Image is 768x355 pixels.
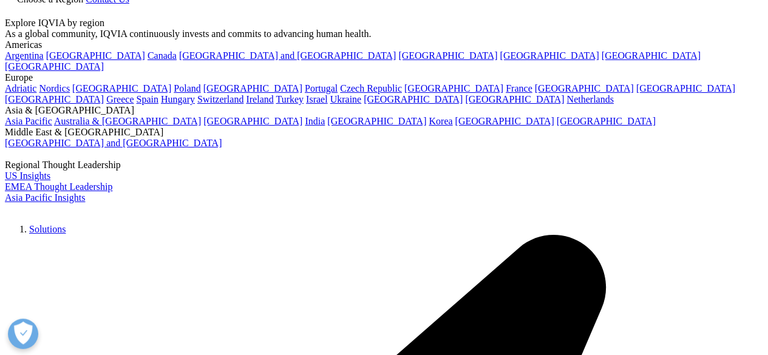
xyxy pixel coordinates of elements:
[106,94,134,104] a: Greece
[306,94,328,104] a: Israel
[161,94,195,104] a: Hungary
[246,94,273,104] a: Ireland
[465,94,564,104] a: [GEOGRAPHIC_DATA]
[8,319,38,349] button: Open Preferences
[39,83,70,93] a: Nordics
[5,181,112,192] a: EMEA Thought Leadership
[136,94,158,104] a: Spain
[455,116,554,126] a: [GEOGRAPHIC_DATA]
[203,116,302,126] a: [GEOGRAPHIC_DATA]
[5,171,50,181] a: US Insights
[364,94,463,104] a: [GEOGRAPHIC_DATA]
[179,50,396,61] a: [GEOGRAPHIC_DATA] and [GEOGRAPHIC_DATA]
[5,105,763,116] div: Asia & [GEOGRAPHIC_DATA]
[5,127,763,138] div: Middle East & [GEOGRAPHIC_DATA]
[203,83,302,93] a: [GEOGRAPHIC_DATA]
[5,18,763,29] div: Explore IQVIA by region
[327,116,426,126] a: [GEOGRAPHIC_DATA]
[566,94,613,104] a: Netherlands
[276,94,304,104] a: Turkey
[557,116,656,126] a: [GEOGRAPHIC_DATA]
[5,160,763,171] div: Regional Thought Leadership
[305,83,338,93] a: Portugal
[305,116,325,126] a: India
[5,50,44,61] a: Argentina
[506,83,532,93] a: France
[636,83,735,93] a: [GEOGRAPHIC_DATA]
[5,138,222,148] a: [GEOGRAPHIC_DATA] and [GEOGRAPHIC_DATA]
[46,50,145,61] a: [GEOGRAPHIC_DATA]
[5,61,104,72] a: [GEOGRAPHIC_DATA]
[5,94,104,104] a: [GEOGRAPHIC_DATA]
[174,83,200,93] a: Poland
[340,83,402,93] a: Czech Republic
[535,83,634,93] a: [GEOGRAPHIC_DATA]
[5,39,763,50] div: Americas
[29,224,66,234] a: Solutions
[330,94,362,104] a: Ukraine
[5,116,52,126] a: Asia Pacific
[602,50,701,61] a: [GEOGRAPHIC_DATA]
[398,50,497,61] a: [GEOGRAPHIC_DATA]
[429,116,452,126] a: Korea
[5,83,36,93] a: Adriatic
[5,29,763,39] div: As a global community, IQVIA continuously invests and commits to advancing human health.
[72,83,171,93] a: [GEOGRAPHIC_DATA]
[197,94,243,104] a: Switzerland
[148,50,177,61] a: Canada
[54,116,201,126] a: Australia & [GEOGRAPHIC_DATA]
[5,72,763,83] div: Europe
[404,83,503,93] a: [GEOGRAPHIC_DATA]
[5,192,85,203] a: Asia Pacific Insights
[500,50,599,61] a: [GEOGRAPHIC_DATA]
